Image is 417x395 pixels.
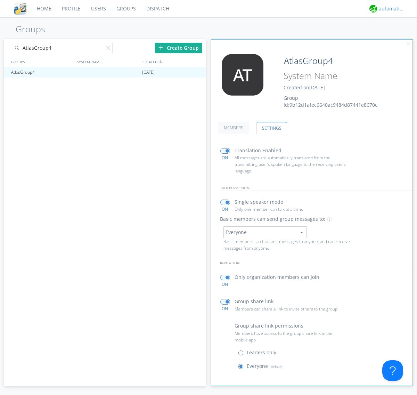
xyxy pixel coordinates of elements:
div: automation+atlas [379,5,405,12]
p: Only one member can talk at a time. [235,206,346,212]
p: All messages are automatically translated from the transmitting user’s spoken language to the rec... [235,154,346,175]
div: AtlasGroup4 [9,67,74,78]
div: ON [217,206,233,212]
span: Group Id: 9b12d1afec6640ac9484d87441e8670c [284,95,377,108]
p: Members can share a link to invite others to the group [235,306,346,312]
input: Group Name [281,54,393,68]
input: System Name [281,69,393,82]
span: [DATE] [309,84,325,91]
p: Everyone [247,362,283,370]
a: AtlasGroup4[DATE] [4,67,206,78]
p: Translation Enabled [235,147,281,154]
p: Basic members can send group messages to: [220,215,325,223]
p: Group share link permissions [235,322,303,330]
p: Group share link [235,298,273,305]
a: SETTINGS [256,122,287,134]
img: cddb5a64eb264b2086981ab96f4c1ba7 [14,2,26,15]
p: talk permissions [220,185,413,191]
span: (default) [268,364,283,369]
img: cancel.svg [406,41,411,46]
p: invitation [220,260,413,266]
div: ON [217,155,233,161]
img: plus.svg [158,45,163,50]
a: MEMBERS [218,122,249,134]
iframe: Toggle Customer Support [382,360,403,381]
p: Leaders only [247,349,276,356]
div: ON [217,281,233,287]
p: Single speaker mode [235,198,283,206]
span: Created on [284,84,325,91]
div: GROUPS [9,57,74,67]
span: [DATE] [142,67,155,78]
img: 373638.png [216,54,269,96]
div: Create Group [155,43,202,53]
div: CREATED [141,57,206,67]
button: Everyone [223,226,307,238]
img: d2d01cd9b4174d08988066c6d424eccd [369,5,377,13]
p: Only organization members can join [235,273,319,281]
p: Members have access to the group share link in the mobile app [235,330,346,343]
div: SYSTEM_NAME [75,57,141,67]
div: ON [217,306,233,312]
input: Search groups [12,43,113,53]
p: Basic members can transmit messages to anyone, and can receive messages from anyone. [223,238,353,251]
